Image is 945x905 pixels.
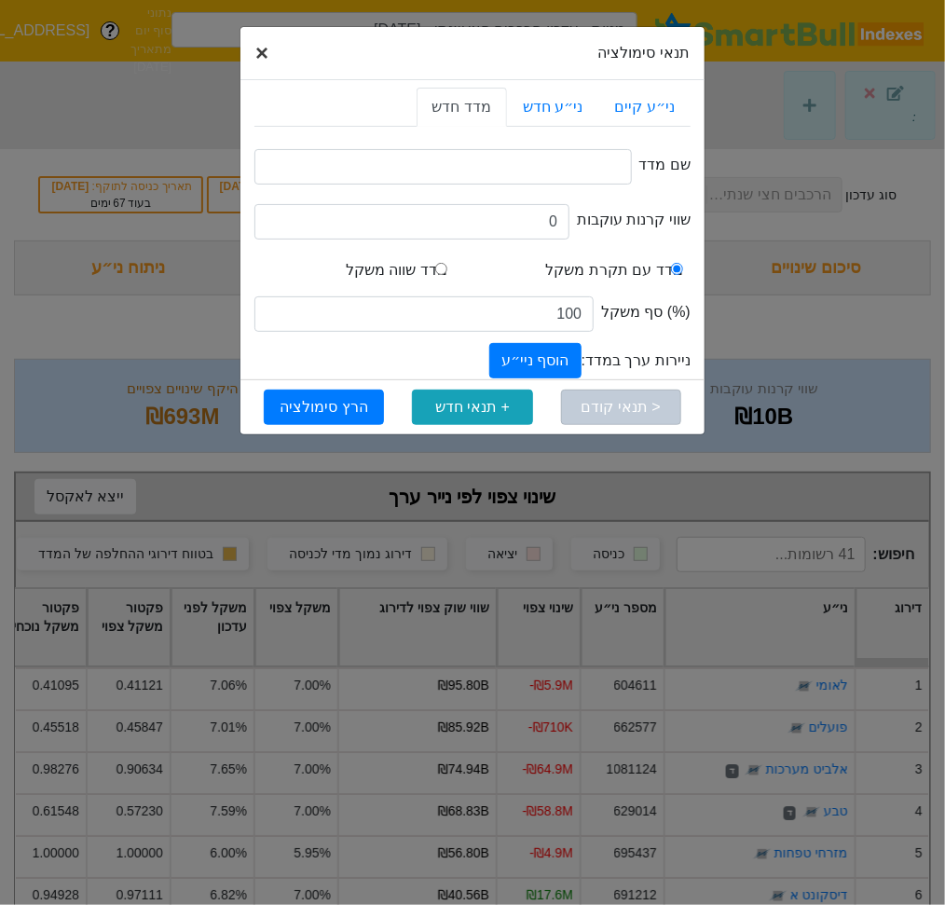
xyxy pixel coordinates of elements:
button: הוסף ניי״ע [489,343,581,378]
a: מדד חדש [417,88,507,127]
label: מדד שווה משקל [346,259,447,281]
a: ני״ע חדש [507,88,598,127]
a: ני״ע קיים [599,88,691,127]
span: × [255,40,268,65]
button: הרץ סימולציה [264,390,384,425]
label: ניירות ערך במדד : [582,350,691,372]
label: שווי קרנות עוקבות [577,209,691,231]
div: תנאי סימולציה [240,27,705,80]
label: מדד עם תקרת משקל [546,259,683,281]
button: < תנאי קודם [561,390,681,425]
label: שם מדד [639,154,691,176]
label: (%) סף משקל [601,301,691,323]
button: + תנאי חדש [412,390,532,425]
